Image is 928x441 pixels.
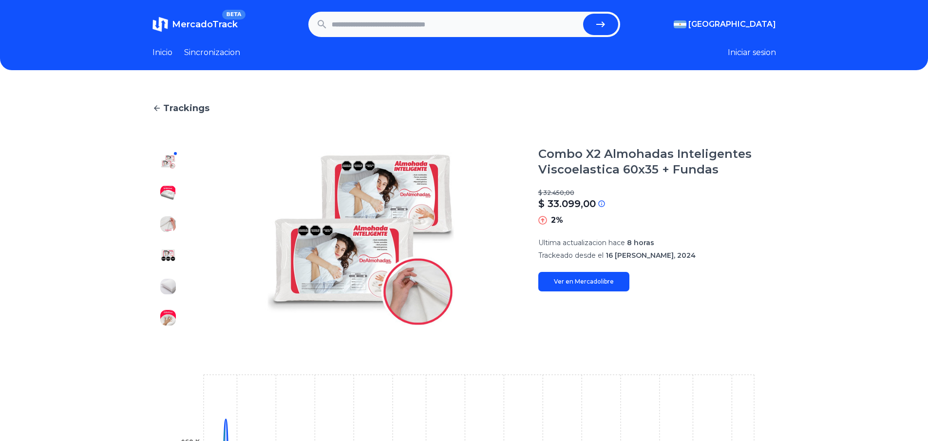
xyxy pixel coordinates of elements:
[538,197,596,211] p: $ 33.099,00
[160,310,176,326] img: Combo X2 Almohadas Inteligentes Viscoelastica 60x35 + Fundas
[674,19,776,30] button: [GEOGRAPHIC_DATA]
[728,47,776,58] button: Iniciar sesion
[538,146,776,177] h1: Combo X2 Almohadas Inteligentes Viscoelastica 60x35 + Fundas
[152,101,776,115] a: Trackings
[163,101,209,115] span: Trackings
[203,146,519,333] img: Combo X2 Almohadas Inteligentes Viscoelastica 60x35 + Fundas
[551,214,563,226] p: 2%
[538,189,776,197] p: $ 32.450,00
[688,19,776,30] span: [GEOGRAPHIC_DATA]
[538,272,629,291] a: Ver en Mercadolibre
[152,17,238,32] a: MercadoTrackBETA
[606,251,696,260] span: 16 [PERSON_NAME], 2024
[152,17,168,32] img: MercadoTrack
[184,47,240,58] a: Sincronizacion
[172,19,238,30] span: MercadoTrack
[160,154,176,170] img: Combo X2 Almohadas Inteligentes Viscoelastica 60x35 + Fundas
[160,185,176,201] img: Combo X2 Almohadas Inteligentes Viscoelastica 60x35 + Fundas
[160,216,176,232] img: Combo X2 Almohadas Inteligentes Viscoelastica 60x35 + Fundas
[160,279,176,294] img: Combo X2 Almohadas Inteligentes Viscoelastica 60x35 + Fundas
[160,248,176,263] img: Combo X2 Almohadas Inteligentes Viscoelastica 60x35 + Fundas
[152,47,172,58] a: Inicio
[674,20,686,28] img: Argentina
[222,10,245,19] span: BETA
[627,238,654,247] span: 8 horas
[538,251,604,260] span: Trackeado desde el
[538,238,625,247] span: Ultima actualizacion hace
